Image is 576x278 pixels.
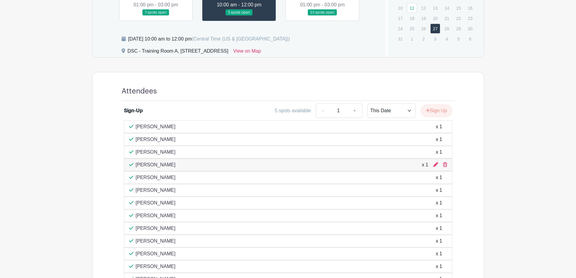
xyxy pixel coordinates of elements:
[275,107,311,114] div: 5 spots available
[124,107,143,114] div: Sign-Up
[136,187,176,194] p: [PERSON_NAME]
[442,34,452,44] p: 4
[192,36,290,41] span: (Central Time (US & [GEOGRAPHIC_DATA]))
[436,149,442,156] div: x 1
[454,24,464,33] p: 29
[128,47,228,57] div: DSC - Training Room A, [STREET_ADDRESS]
[465,34,475,44] p: 6
[418,14,428,23] p: 19
[395,34,405,44] p: 31
[442,24,452,33] p: 28
[136,225,176,232] p: [PERSON_NAME]
[316,103,330,118] a: -
[454,3,464,13] p: 15
[136,161,176,168] p: [PERSON_NAME]
[407,34,417,44] p: 1
[136,263,176,270] p: [PERSON_NAME]
[395,14,405,23] p: 17
[347,103,362,118] a: +
[136,136,176,143] p: [PERSON_NAME]
[436,225,442,232] div: x 1
[442,3,452,13] p: 14
[418,3,428,13] p: 12
[436,263,442,270] div: x 1
[128,35,290,43] div: [DATE] 10:00 am to 12:00 pm
[442,14,452,23] p: 21
[436,136,442,143] div: x 1
[122,87,157,96] h4: Attendees
[407,24,417,33] p: 25
[395,24,405,33] p: 24
[436,212,442,219] div: x 1
[136,174,176,181] p: [PERSON_NAME]
[407,14,417,23] p: 18
[465,14,475,23] p: 23
[407,3,417,13] a: 11
[436,237,442,245] div: x 1
[430,14,440,23] p: 20
[430,24,440,34] a: 27
[233,47,261,57] a: View on Map
[421,104,452,117] button: Sign Up
[422,161,428,168] div: x 1
[136,212,176,219] p: [PERSON_NAME]
[136,237,176,245] p: [PERSON_NAME]
[465,24,475,33] p: 30
[430,34,440,44] p: 3
[465,3,475,13] p: 16
[436,123,442,130] div: x 1
[136,199,176,207] p: [PERSON_NAME]
[436,199,442,207] div: x 1
[418,24,428,33] p: 26
[136,250,176,257] p: [PERSON_NAME]
[418,34,428,44] p: 2
[436,187,442,194] div: x 1
[454,14,464,23] p: 22
[395,3,405,13] p: 10
[436,250,442,257] div: x 1
[136,123,176,130] p: [PERSON_NAME]
[436,174,442,181] div: x 1
[454,34,464,44] p: 5
[136,149,176,156] p: [PERSON_NAME]
[430,3,440,13] p: 13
